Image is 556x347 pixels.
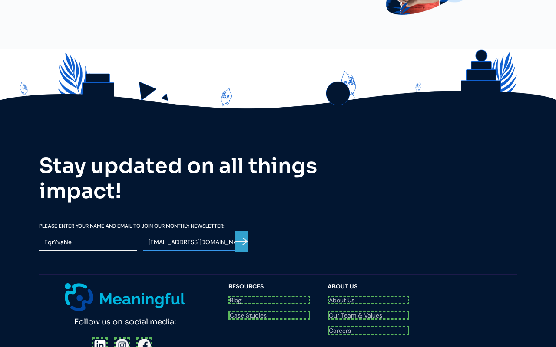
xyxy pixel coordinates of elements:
[328,283,409,289] div: About Us
[39,234,137,251] input: Name
[228,311,310,320] a: Case Studies
[228,283,310,289] div: resources
[328,311,409,320] a: Our Team & Values
[39,223,248,229] label: Please Enter your Name and email To Join our Monthly Newsletter:
[328,326,409,335] a: Careers
[39,223,248,254] form: Email Form
[235,231,248,252] input: Submit
[328,296,409,304] a: About Us
[39,154,343,203] h2: Stay updated on all things impact!
[143,234,241,251] input: Email
[39,311,211,329] div: Follow us on social media:
[228,296,310,304] a: Blog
